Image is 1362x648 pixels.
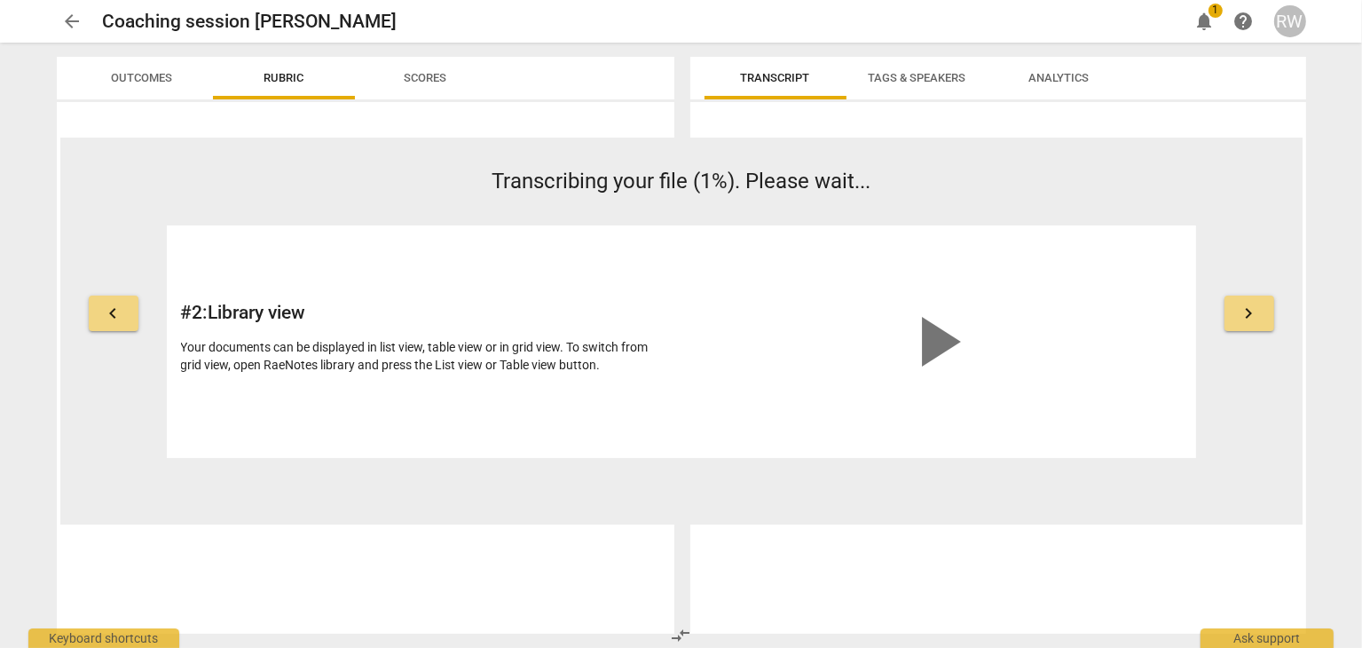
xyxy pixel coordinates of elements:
[62,11,83,32] span: arrow_back
[181,338,672,375] div: Your documents can be displayed in list view, table view or in grid view. To switch from grid vie...
[1233,11,1255,32] span: help
[405,71,447,84] span: Scores
[492,169,870,194] span: Transcribing your file (1%). Please wait...
[894,299,979,384] span: play_arrow
[1228,5,1260,37] a: Help
[1274,5,1306,37] button: RW
[103,303,124,324] span: keyboard_arrow_left
[103,11,398,33] h2: Coaching session [PERSON_NAME]
[28,628,179,648] div: Keyboard shortcuts
[1029,71,1090,84] span: Analytics
[741,71,810,84] span: Transcript
[670,625,691,646] span: compare_arrows
[1208,4,1223,18] span: 1
[1201,628,1334,648] div: Ask support
[181,302,672,324] h2: # 2 : Library view
[1189,5,1221,37] button: Notifications
[869,71,966,84] span: Tags & Speakers
[111,71,172,84] span: Outcomes
[1239,303,1260,324] span: keyboard_arrow_right
[1194,11,1216,32] span: notifications
[264,71,303,84] span: Rubric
